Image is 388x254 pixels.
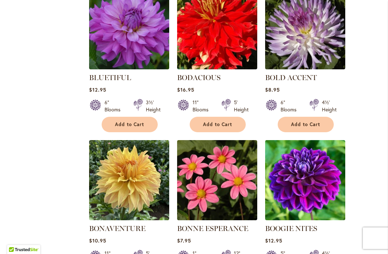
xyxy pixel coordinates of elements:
[203,121,232,128] span: Add to Cart
[291,121,320,128] span: Add to Cart
[265,237,282,244] span: $12.95
[177,224,248,233] a: BONNE ESPERANCE
[177,140,257,220] img: BONNE ESPERANCE
[146,99,161,113] div: 3½' Height
[102,117,158,132] button: Add to Cart
[89,140,169,220] img: Bonaventure
[177,237,191,244] span: $7.95
[265,224,317,233] a: BOOGIE NITES
[5,228,26,249] iframe: Launch Accessibility Center
[177,215,257,222] a: BONNE ESPERANCE
[89,237,106,244] span: $10.95
[265,215,345,222] a: BOOGIE NITES
[278,117,334,132] button: Add to Cart
[190,117,246,132] button: Add to Cart
[89,224,145,233] a: BONAVENTURE
[105,99,125,113] div: 6" Blooms
[177,73,221,82] a: BODACIOUS
[89,86,106,93] span: $12.95
[234,99,249,113] div: 5' Height
[89,64,169,71] a: Bluetiful
[265,64,345,71] a: BOLD ACCENT
[89,215,169,222] a: Bonaventure
[281,99,301,113] div: 6" Blooms
[265,140,345,220] img: BOOGIE NITES
[265,86,280,93] span: $8.95
[265,73,317,82] a: BOLD ACCENT
[177,86,194,93] span: $16.95
[177,64,257,71] a: BODACIOUS
[193,99,213,113] div: 11" Blooms
[89,73,131,82] a: BLUETIFUL
[115,121,144,128] span: Add to Cart
[322,99,337,113] div: 4½' Height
